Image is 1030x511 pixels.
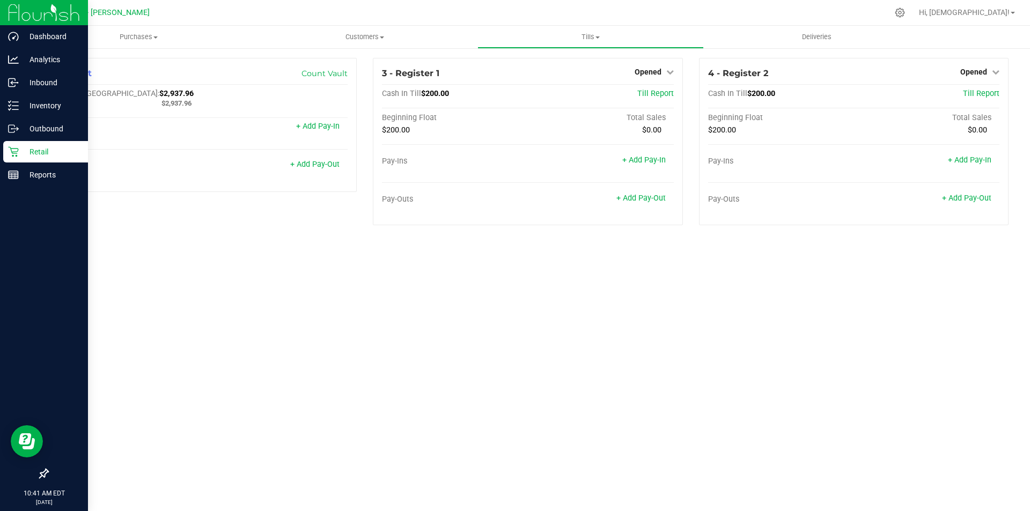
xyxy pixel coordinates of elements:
[382,195,528,204] div: Pay-Outs
[747,89,775,98] span: $200.00
[960,68,987,76] span: Opened
[893,8,907,18] div: Manage settings
[252,26,477,48] a: Customers
[963,89,999,98] a: Till Report
[635,68,661,76] span: Opened
[56,161,202,171] div: Pay-Outs
[708,157,854,166] div: Pay-Ins
[26,26,252,48] a: Purchases
[56,123,202,132] div: Pay-Ins
[11,425,43,457] iframe: Resource center
[642,125,661,135] span: $0.00
[382,157,528,166] div: Pay-Ins
[968,125,987,135] span: $0.00
[290,160,340,169] a: + Add Pay-Out
[5,488,83,498] p: 10:41 AM EDT
[8,146,19,157] inline-svg: Retail
[8,77,19,88] inline-svg: Inbound
[70,8,150,17] span: GA4 - [PERSON_NAME]
[919,8,1010,17] span: Hi, [DEMOGRAPHIC_DATA]!
[948,155,991,165] a: + Add Pay-In
[19,76,83,89] p: Inbound
[159,89,194,98] span: $2,937.96
[382,113,528,123] div: Beginning Float
[854,113,999,123] div: Total Sales
[19,53,83,66] p: Analytics
[19,168,83,181] p: Reports
[708,195,854,204] div: Pay-Outs
[26,32,252,42] span: Purchases
[19,30,83,43] p: Dashboard
[161,99,192,107] span: $2,937.96
[788,32,846,42] span: Deliveries
[637,89,674,98] a: Till Report
[8,54,19,65] inline-svg: Analytics
[5,498,83,506] p: [DATE]
[708,113,854,123] div: Beginning Float
[708,68,768,78] span: 4 - Register 2
[382,125,410,135] span: $200.00
[942,194,991,203] a: + Add Pay-Out
[8,100,19,111] inline-svg: Inventory
[708,89,747,98] span: Cash In Till
[382,68,439,78] span: 3 - Register 1
[19,122,83,135] p: Outbound
[616,194,666,203] a: + Add Pay-Out
[296,122,340,131] a: + Add Pay-In
[622,155,666,165] a: + Add Pay-In
[708,125,736,135] span: $200.00
[477,26,703,48] a: Tills
[478,32,703,42] span: Tills
[704,26,930,48] a: Deliveries
[528,113,674,123] div: Total Sales
[382,89,421,98] span: Cash In Till
[421,89,449,98] span: $200.00
[56,89,159,98] span: Cash In [GEOGRAPHIC_DATA]:
[8,169,19,180] inline-svg: Reports
[8,31,19,42] inline-svg: Dashboard
[19,145,83,158] p: Retail
[8,123,19,134] inline-svg: Outbound
[252,32,477,42] span: Customers
[19,99,83,112] p: Inventory
[301,69,348,78] a: Count Vault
